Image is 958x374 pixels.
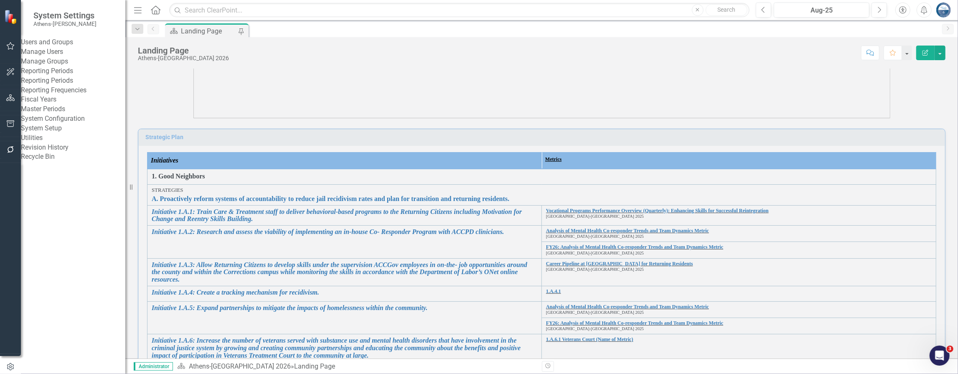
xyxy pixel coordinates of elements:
button: Search [706,4,747,16]
div: Athens-[GEOGRAPHIC_DATA] 2026 [138,55,229,61]
span: 1. Good Neighbors [152,172,932,181]
td: Double-Click to Edit Right Click for Context Menu [147,258,542,286]
td: Double-Click to Edit Right Click for Context Menu [542,318,936,334]
a: FY26: Analysis of Mental Health Co-responder Trends and Team Dynamics Metric [546,321,932,326]
td: Double-Click to Edit Right Click for Context Menu [542,301,936,318]
span: Administrator [134,362,173,371]
div: Reporting Periods [21,66,125,76]
span: [GEOGRAPHIC_DATA]-[GEOGRAPHIC_DATA] 2025 [546,234,644,239]
div: Users and Groups [21,38,125,47]
td: Double-Click to Edit [147,169,936,185]
a: FY26: Analysis of Mental Health Co-responder Trends and Team Dynamics Metric [546,244,932,250]
span: 3 [947,346,953,352]
div: » [177,362,536,371]
div: Aug-25 [777,5,867,15]
td: Double-Click to Edit Right Click for Context Menu [147,226,542,259]
a: Initiative 1.A.4: Create a tracking mechanism for recidivism. [152,289,537,296]
input: Search ClearPoint... [169,3,750,18]
span: System Settings [33,10,97,20]
a: Initiative 1.A.3: Allow Returning Citizens to develop skills under the supervision ACCGov employe... [152,261,537,283]
td: Double-Click to Edit Right Click for Context Menu [542,334,936,362]
a: Manage Groups [21,57,125,66]
td: Double-Click to Edit Right Click for Context Menu [147,205,542,225]
small: Athens-[PERSON_NAME] [33,20,97,27]
td: Double-Click to Edit Right Click for Context Menu [542,226,936,242]
a: Initiative 1.A.6: Increase the number of veterans served with substance use and mental health dis... [152,337,537,359]
span: [GEOGRAPHIC_DATA]-[GEOGRAPHIC_DATA] 2025 [546,267,644,272]
div: Landing Page [294,362,335,370]
span: Search [717,6,735,13]
a: Initiative 1.A.1: Train Care & Treatment staff to deliver behavioral-based programs to the Return... [152,208,537,223]
div: System Configuration [21,114,125,124]
td: Double-Click to Edit Right Click for Context Menu [147,301,542,334]
td: Double-Click to Edit Right Click for Context Menu [147,286,542,301]
a: Fiscal Years [21,95,125,104]
a: Revision History [21,143,125,153]
div: Landing Page [138,46,229,55]
img: Andy Minish [936,3,951,18]
td: Double-Click to Edit Right Click for Context Menu [542,242,936,258]
a: Recycle Bin [21,152,125,162]
div: Utilities [21,133,125,143]
a: Manage Users [21,47,125,57]
a: Reporting Periods [21,76,125,86]
a: Master Periods [21,104,125,114]
a: Analysis of Mental Health Co-responder Trends and Team Dynamics Metric [546,228,932,234]
a: Analysis of Mental Health Co-responder Trends and Team Dynamics Metric [546,304,932,310]
a: Reporting Frequencies [21,86,125,95]
td: Double-Click to Edit Right Click for Context Menu [542,205,936,225]
a: Vocational Programs Performance Overview (Quarterly): Enhancing Skills for Successful Reintegration [546,208,932,214]
img: ClearPoint Strategy [4,10,19,24]
span: [GEOGRAPHIC_DATA]-[GEOGRAPHIC_DATA] 2025 [546,214,644,219]
span: [GEOGRAPHIC_DATA]-[GEOGRAPHIC_DATA] 2025 [546,326,644,331]
span: [GEOGRAPHIC_DATA]-[GEOGRAPHIC_DATA] 2025 [546,251,644,255]
span: [GEOGRAPHIC_DATA]-[GEOGRAPHIC_DATA] 2025 [546,310,644,315]
div: Landing Page [181,26,236,36]
a: Career Pipeline at [GEOGRAPHIC_DATA] for Returning Residents [546,261,932,267]
td: Double-Click to Edit Right Click for Context Menu [542,258,936,286]
a: Athens-[GEOGRAPHIC_DATA] 2026 [189,362,291,370]
a: System Setup [21,124,125,133]
h3: Strategic Plan [145,134,941,140]
a: A. Proactively reform systems of accountability to reduce jail recidivism rates and plan for tran... [152,195,932,203]
a: Initiative 1.A.2: Research and assess the viability of implementing an in-house Co- Responder Pro... [152,228,537,236]
a: Initiative 1.A.5: Expand partnerships to mitigate the impacts of homelessness within the community. [152,304,537,312]
td: Double-Click to Edit Right Click for Context Menu [542,286,936,301]
td: Double-Click to Edit Right Click for Context Menu [147,185,936,206]
iframe: Intercom live chat [930,346,950,366]
div: Strategies [152,187,932,193]
a: 1.A.6.1 Veterans Court (Name of Metric) [546,337,932,342]
td: Double-Click to Edit Right Click for Context Menu [147,334,542,362]
a: 1.A.4.1 [546,289,932,294]
button: Aug-25 [774,3,869,18]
